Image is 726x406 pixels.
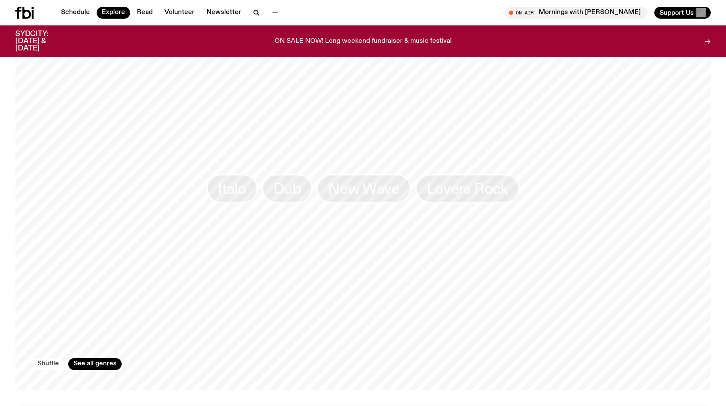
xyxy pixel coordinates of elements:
span: Italo [218,181,246,197]
a: Italo [206,174,257,203]
a: Lovers Rock [415,174,520,203]
p: ON SALE NOW! Long weekend fundraiser & music festival [275,38,452,45]
button: Support Us [654,7,711,19]
button: On AirMornings with [PERSON_NAME] [505,7,648,19]
a: Volunteer [159,7,200,19]
a: See all genres [68,358,122,370]
a: New Wave [317,174,411,203]
a: Read [132,7,158,19]
h3: SYDCITY: [DATE] & [DATE] [15,31,70,52]
a: Schedule [56,7,95,19]
span: New Wave [328,181,399,197]
a: Dub [262,174,313,203]
span: Lovers Rock [427,181,508,197]
span: Dub [273,181,301,197]
button: Shuffle [32,358,64,370]
a: Explore [97,7,130,19]
span: Support Us [659,9,694,17]
a: Newsletter [201,7,246,19]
